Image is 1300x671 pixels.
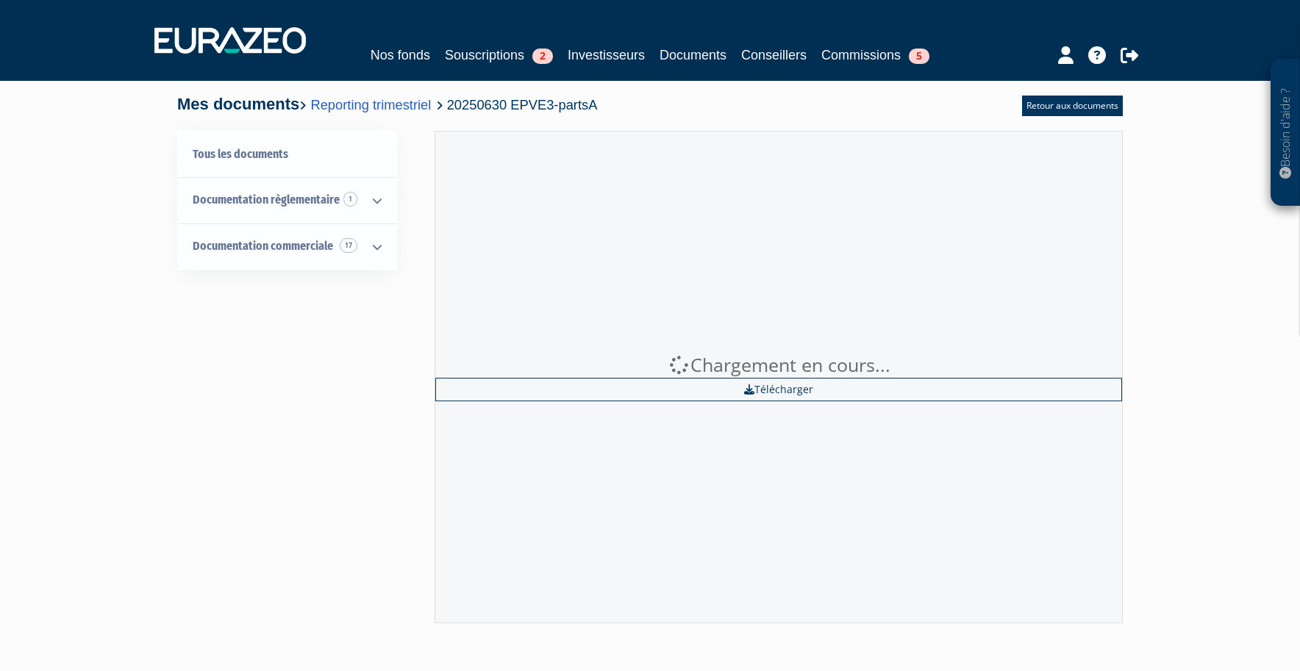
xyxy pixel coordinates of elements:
[310,97,431,112] a: Reporting trimestriel
[340,238,357,253] span: 17
[445,45,553,65] a: Souscriptions2
[371,45,430,65] a: Nos fonds
[821,45,929,65] a: Commissions5
[447,97,598,112] span: 20250630 EPVE3-partsA
[435,352,1122,378] div: Chargement en cours...
[193,239,333,253] span: Documentation commerciale
[154,27,306,54] img: 1732889491-logotype_eurazeo_blanc_rvb.png
[343,192,357,207] span: 1
[178,177,397,223] a: Documentation règlementaire 1
[568,45,645,65] a: Investisseurs
[660,45,726,65] a: Documents
[178,223,397,270] a: Documentation commerciale 17
[1277,67,1294,199] p: Besoin d'aide ?
[741,45,807,65] a: Conseillers
[909,49,929,64] span: 5
[1022,96,1123,116] a: Retour aux documents
[435,378,1122,401] a: Télécharger
[177,96,597,113] h4: Mes documents
[532,49,553,64] span: 2
[178,132,397,178] a: Tous les documents
[193,193,340,207] span: Documentation règlementaire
